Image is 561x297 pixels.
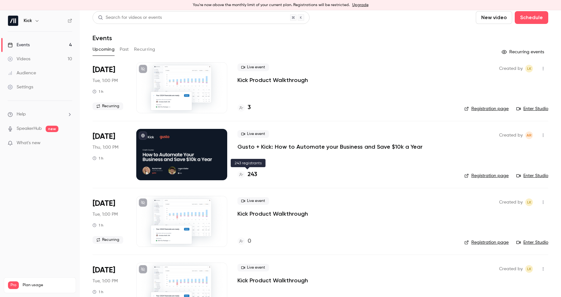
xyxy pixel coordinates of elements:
[93,211,118,218] span: Tue, 1:00 PM
[237,170,257,179] a: 243
[98,14,162,21] div: Search for videos or events
[93,156,103,161] div: 1 h
[527,198,531,206] span: LK
[499,47,548,57] button: Recurring events
[93,144,118,151] span: Thu, 1:00 PM
[499,65,523,72] span: Created by
[248,170,257,179] h4: 243
[464,173,509,179] a: Registration page
[476,11,512,24] button: New video
[237,237,251,246] a: 0
[237,277,308,284] a: Kick Product Walkthrough
[17,111,26,118] span: Help
[499,131,523,139] span: Created by
[525,65,533,72] span: Logan Kieller
[515,11,548,24] button: Schedule
[8,84,33,90] div: Settings
[248,103,251,112] h4: 3
[93,62,126,113] div: Sep 23 Tue, 11:00 AM (America/Los Angeles)
[527,65,531,72] span: LK
[499,265,523,273] span: Created by
[134,44,155,55] button: Recurring
[352,3,369,8] a: Upgrade
[8,16,18,26] img: Kick
[93,65,115,75] span: [DATE]
[237,63,269,71] span: Live event
[525,265,533,273] span: Logan Kieller
[93,265,115,275] span: [DATE]
[516,173,548,179] a: Enter Studio
[527,265,531,273] span: LK
[93,78,118,84] span: Tue, 1:00 PM
[93,44,115,55] button: Upcoming
[93,198,115,209] span: [DATE]
[93,289,103,294] div: 1 h
[525,198,533,206] span: Logan Kieller
[8,42,30,48] div: Events
[8,111,72,118] li: help-dropdown-opener
[8,70,36,76] div: Audience
[8,281,19,289] span: Pro
[237,264,269,271] span: Live event
[17,125,42,132] a: SpeakerHub
[93,278,118,284] span: Tue, 1:00 PM
[8,56,30,62] div: Videos
[464,239,509,246] a: Registration page
[237,130,269,138] span: Live event
[93,196,126,247] div: Sep 30 Tue, 11:00 AM (America/Los Angeles)
[527,131,532,139] span: AR
[237,197,269,205] span: Live event
[17,140,41,146] span: What's new
[93,236,123,244] span: Recurring
[499,198,523,206] span: Created by
[93,223,103,228] div: 1 h
[237,143,423,151] a: Gusto + Kick: How to Automate your Business and Save $10k a Year
[120,44,129,55] button: Past
[237,76,308,84] a: Kick Product Walkthrough
[237,210,308,218] a: Kick Product Walkthrough
[93,89,103,94] div: 1 h
[525,131,533,139] span: Andrew Roth
[93,34,112,42] h1: Events
[24,18,32,24] h6: Kick
[23,283,72,288] span: Plan usage
[46,126,58,132] span: new
[237,103,251,112] a: 3
[248,237,251,246] h4: 0
[64,140,72,146] iframe: Noticeable Trigger
[464,106,509,112] a: Registration page
[516,106,548,112] a: Enter Studio
[93,129,126,180] div: Sep 25 Thu, 11:00 AM (America/Vancouver)
[93,102,123,110] span: Recurring
[93,131,115,142] span: [DATE]
[516,239,548,246] a: Enter Studio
